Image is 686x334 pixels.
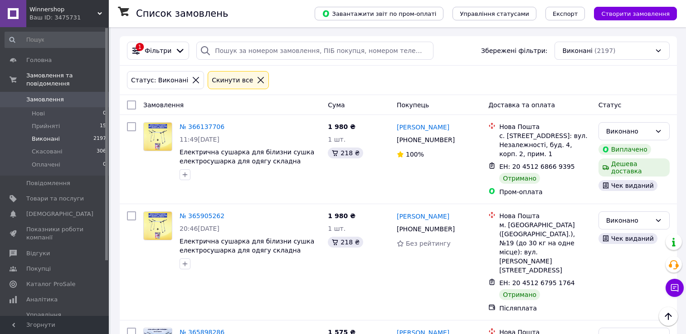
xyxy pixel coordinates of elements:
[97,148,106,156] span: 306
[32,122,60,130] span: Прийняті
[481,46,547,55] span: Збережені фільтри:
[499,122,591,131] div: Нова Пошта
[144,212,172,240] img: Фото товару
[460,10,529,17] span: Управління статусами
[26,296,58,304] span: Аналітика
[26,56,52,64] span: Головна
[598,180,657,191] div: Чек виданий
[598,144,651,155] div: Виплачено
[499,173,540,184] div: Отримано
[144,123,172,151] img: Фото товару
[180,123,224,130] a: № 366137706
[499,187,591,196] div: Пром-оплата
[499,304,591,313] div: Післяплата
[26,265,51,273] span: Покупці
[666,279,684,297] button: Чат з покупцем
[606,215,651,225] div: Виконано
[328,101,345,109] span: Cума
[406,151,424,158] span: 100%
[26,95,64,104] span: Замовлення
[601,10,670,17] span: Створити замовлення
[26,179,70,187] span: Повідомлення
[29,14,109,22] div: Ваш ID: 3475731
[5,32,107,48] input: Пошук
[499,163,575,170] span: ЕН: 20 4512 6866 9395
[26,225,84,242] span: Показники роботи компанії
[32,135,60,143] span: Виконані
[488,101,555,109] span: Доставка та оплата
[397,212,449,221] a: [PERSON_NAME]
[180,136,219,143] span: 11:49[DATE]
[26,280,75,288] span: Каталог ProSale
[26,72,109,88] span: Замовлення та повідомлення
[32,161,60,169] span: Оплачені
[26,195,84,203] span: Товари та послуги
[180,238,314,272] a: Електрична сушарка для білизни сушка електросушарка для одягу складна підлогова посилена HPI до 6...
[315,7,443,20] button: Завантажити звіт по пром-оплаті
[395,134,457,146] div: [PHONE_NUMBER]
[594,7,677,20] button: Створити замовлення
[180,148,314,183] a: Електрична сушарка для білизни сушка електросушарка для одягу складна підлогова посилена HPI до 6...
[499,211,591,220] div: Нова Пошта
[210,75,255,85] div: Cкинути все
[32,110,45,118] span: Нові
[606,126,651,136] div: Виконано
[93,135,106,143] span: 2197
[553,10,578,17] span: Експорт
[328,148,363,158] div: 218 ₴
[328,237,363,248] div: 218 ₴
[143,122,172,151] a: Фото товару
[397,101,429,109] span: Покупець
[499,279,575,286] span: ЕН: 20 4512 6795 1764
[103,161,106,169] span: 0
[26,311,84,327] span: Управління сайтом
[397,123,449,132] a: [PERSON_NAME]
[545,7,585,20] button: Експорт
[585,10,677,17] a: Створити замовлення
[26,249,50,258] span: Відгуки
[328,136,345,143] span: 1 шт.
[395,223,457,235] div: [PHONE_NUMBER]
[499,220,591,275] div: м. [GEOGRAPHIC_DATA] ([GEOGRAPHIC_DATA].), №19 (до 30 кг на одне місце): вул. [PERSON_NAME][STREE...
[328,123,355,130] span: 1 980 ₴
[143,211,172,240] a: Фото товару
[143,101,184,109] span: Замовлення
[180,212,224,219] a: № 365905262
[196,42,433,60] input: Пошук за номером замовлення, ПІБ покупця, номером телефону, Email, номером накладної
[659,307,678,326] button: Наверх
[103,110,106,118] span: 0
[136,8,228,19] h1: Список замовлень
[562,46,593,55] span: Виконані
[322,10,436,18] span: Завантажити звіт по пром-оплаті
[452,7,536,20] button: Управління статусами
[598,101,622,109] span: Статус
[26,210,93,218] span: [DEMOGRAPHIC_DATA]
[328,225,345,232] span: 1 шт.
[29,5,97,14] span: Winnershop
[598,158,670,177] div: Дешева доставка
[32,148,63,156] span: Скасовані
[145,46,171,55] span: Фільтри
[180,225,219,232] span: 20:46[DATE]
[100,122,106,130] span: 15
[406,240,451,247] span: Без рейтингу
[499,289,540,300] div: Отримано
[594,47,616,54] span: (2197)
[499,131,591,158] div: с. [STREET_ADDRESS]: вул. Незалежності, буд. 4, корп. 2, прим. 1
[328,212,355,219] span: 1 980 ₴
[129,75,190,85] div: Статус: Виконані
[598,233,657,244] div: Чек виданий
